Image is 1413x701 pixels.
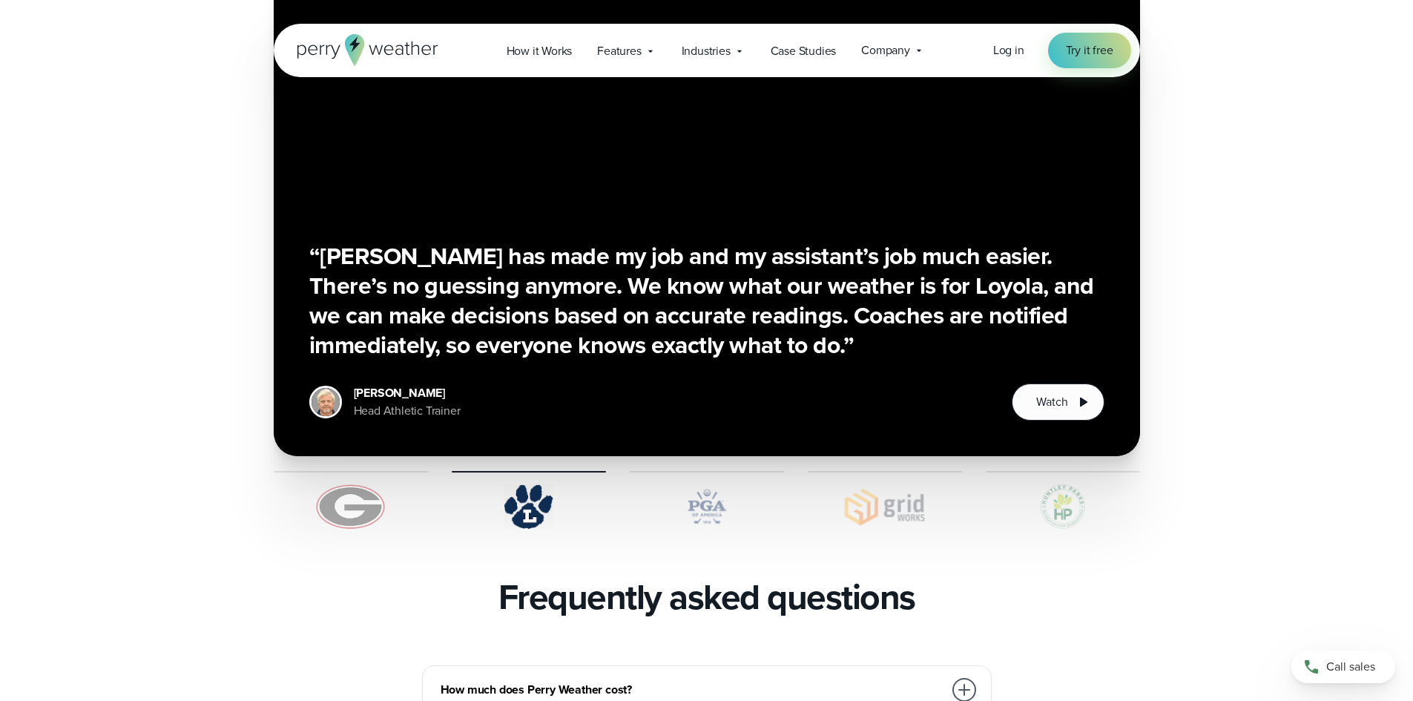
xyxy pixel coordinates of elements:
div: Head Athletic Trainer [354,402,461,420]
span: Watch [1036,393,1067,411]
span: Features [597,42,641,60]
span: Company [861,42,910,59]
a: Try it free [1048,33,1131,68]
img: PGA.svg [630,484,784,529]
a: Case Studies [758,36,849,66]
button: Watch [1012,384,1104,421]
div: [PERSON_NAME] [354,384,461,402]
h3: How much does Perry Weather cost? [441,681,943,699]
h3: “[PERSON_NAME] has made my job and my assistant’s job much easier. There’s no guessing anymore. W... [309,241,1104,360]
span: How it Works [507,42,573,60]
span: Case Studies [771,42,837,60]
h2: Frequently asked questions [498,576,915,618]
span: Industries [682,42,731,60]
a: Log in [993,42,1024,59]
span: Try it free [1066,42,1113,59]
a: How it Works [494,36,585,66]
a: Call sales [1291,651,1395,683]
span: Call sales [1326,658,1375,676]
img: Gridworks.svg [808,484,962,529]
